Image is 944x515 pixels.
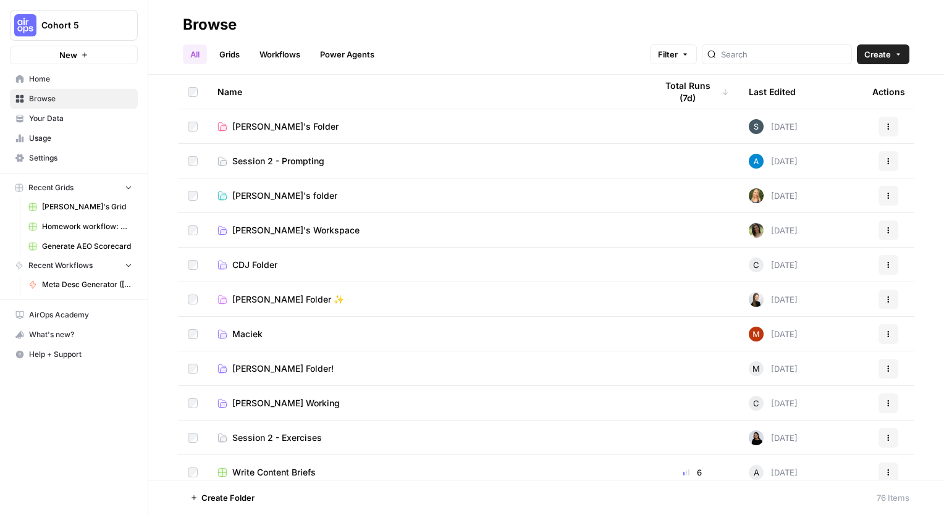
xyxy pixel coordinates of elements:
span: Create [864,48,891,61]
span: [PERSON_NAME]'s Workspace [232,224,360,237]
button: Workspace: Cohort 5 [10,10,138,41]
span: AirOps Academy [29,309,132,320]
span: CDJ Folder [232,259,277,271]
img: Cohort 5 Logo [14,14,36,36]
span: [PERSON_NAME]'s Folder [232,120,339,133]
span: Generate AEO Scorecard [42,241,132,252]
div: [DATE] [749,465,798,480]
div: Last Edited [749,75,796,109]
div: [DATE] [749,327,798,341]
a: All [183,44,207,64]
a: Browse [10,89,138,109]
a: Your Data [10,109,138,128]
div: 6 [656,466,729,479]
div: Total Runs (7d) [656,75,729,109]
span: Your Data [29,113,132,124]
img: o3cqybgnmipr355j8nz4zpq1mc6x [749,154,764,169]
div: Name [217,75,636,109]
a: [PERSON_NAME] Working [217,397,636,409]
div: [DATE] [749,396,798,411]
div: [DATE] [749,430,798,445]
button: New [10,46,138,64]
div: Browse [183,15,237,35]
button: What's new? [10,325,138,345]
a: [PERSON_NAME]'s folder [217,190,636,202]
button: Create [857,44,909,64]
div: [DATE] [749,188,798,203]
span: Meta Desc Generator ([PERSON_NAME]) [42,279,132,290]
a: Write Content Briefs [217,466,636,479]
a: Generate AEO Scorecard [23,237,138,256]
span: Recent Workflows [28,260,93,271]
span: Filter [658,48,678,61]
span: Maciek [232,328,263,340]
a: Home [10,69,138,89]
a: [PERSON_NAME] Folder! [217,362,636,375]
a: CDJ Folder [217,259,636,271]
a: Meta Desc Generator ([PERSON_NAME]) [23,275,138,295]
span: M [752,362,760,375]
button: Recent Grids [10,178,138,197]
div: [DATE] [749,223,798,238]
span: [PERSON_NAME]'s Grid [42,201,132,212]
div: Actions [872,75,905,109]
button: Filter [650,44,697,64]
img: l7wc9lttar9mml2em7ssp1le7bvz [749,119,764,134]
a: Power Agents [313,44,382,64]
span: Usage [29,133,132,144]
div: [DATE] [749,119,798,134]
a: [PERSON_NAME] Folder ✨ [217,293,636,306]
div: [DATE] [749,257,798,272]
button: Create Folder [183,488,262,508]
span: Cohort 5 [41,19,116,31]
span: Recent Grids [28,182,74,193]
button: Recent Workflows [10,256,138,275]
span: Create Folder [201,492,255,504]
a: Homework workflow: Meta Description ([GEOGRAPHIC_DATA]) Grid [23,217,138,237]
a: [PERSON_NAME]'s Folder [217,120,636,133]
div: [DATE] [749,361,798,376]
button: Help + Support [10,345,138,364]
img: 39yvk6re8pq17klu4428na3vpvu6 [749,292,764,307]
a: Session 2 - Prompting [217,155,636,167]
span: C [753,259,759,271]
span: New [59,49,77,61]
div: [DATE] [749,154,798,169]
span: C [753,397,759,409]
span: [PERSON_NAME] Folder! [232,362,334,375]
a: Grids [212,44,247,64]
a: Usage [10,128,138,148]
img: vio31xwqbzqwqde1387k1bp3keqw [749,430,764,445]
span: Write Content Briefs [232,466,316,479]
span: Session 2 - Prompting [232,155,324,167]
img: r24b6keouon8mlof60ptx1lwn1nq [749,188,764,203]
div: What's new? [11,325,137,344]
span: Homework workflow: Meta Description ([GEOGRAPHIC_DATA]) Grid [42,221,132,232]
img: ftiewkinvtttmmywn0rd7mbqrk6g [749,223,764,238]
div: [DATE] [749,292,798,307]
span: Browse [29,93,132,104]
span: [PERSON_NAME]'s folder [232,190,337,202]
span: Help + Support [29,349,132,360]
div: 76 Items [877,492,909,504]
a: Session 2 - Exercises [217,432,636,444]
span: Session 2 - Exercises [232,432,322,444]
a: Settings [10,148,138,168]
span: Settings [29,153,132,164]
span: [PERSON_NAME] Folder ✨ [232,293,344,306]
input: Search [721,48,846,61]
span: A [754,466,759,479]
img: vrw3c2i85bxreej33hwq2s6ci9t1 [749,327,764,341]
a: Workflows [252,44,308,64]
a: Maciek [217,328,636,340]
a: [PERSON_NAME]'s Workspace [217,224,636,237]
span: [PERSON_NAME] Working [232,397,340,409]
span: Home [29,73,132,85]
a: AirOps Academy [10,305,138,325]
a: [PERSON_NAME]'s Grid [23,197,138,217]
